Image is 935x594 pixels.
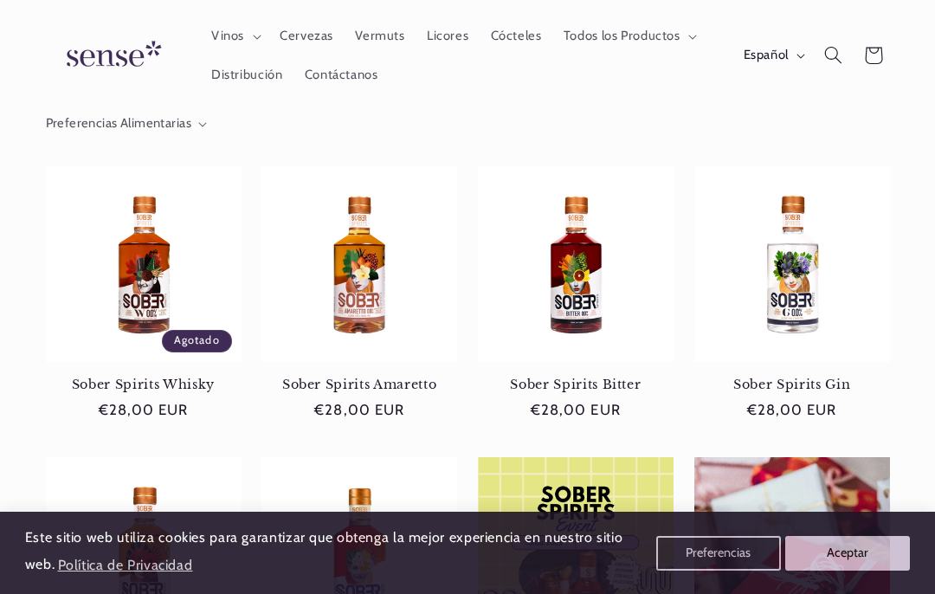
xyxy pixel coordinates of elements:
a: Cervezas [268,17,344,55]
span: Vinos [211,29,244,45]
span: Español [744,46,789,65]
a: Sober Spirits Bitter [478,377,674,392]
summary: Todos los Productos [552,17,705,55]
span: Preferencias Alimentarias [46,115,192,131]
span: Todos los Productos [564,29,680,45]
a: Licores [416,17,480,55]
a: Sense [39,24,183,87]
a: Política de Privacidad (opens in a new tab) [55,550,195,580]
span: Distribución [211,67,283,83]
span: Vermuts [355,29,404,45]
span: Este sitio web utiliza cookies para garantizar que obtenga la mejor experiencia en nuestro sitio ... [25,529,622,572]
a: Sober Spirits Amaretto [261,377,457,392]
summary: Preferencias Alimentarias (0 seleccionado) [46,114,208,133]
a: Cócteles [480,17,552,55]
span: Cócteles [491,29,542,45]
span: Licores [427,29,468,45]
button: Preferencias [656,536,781,571]
a: Vermuts [345,17,416,55]
a: Contáctanos [293,55,389,94]
span: Contáctanos [305,67,378,83]
img: Sense [46,31,176,81]
a: Distribución [200,55,293,94]
summary: Vinos [200,17,268,55]
a: Sober Spirits Whisky [46,377,242,392]
summary: Búsqueda [813,36,853,75]
a: Sober Spirits Gin [694,377,890,392]
span: Cervezas [280,29,333,45]
button: Español [732,38,813,73]
button: Aceptar [785,536,910,571]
